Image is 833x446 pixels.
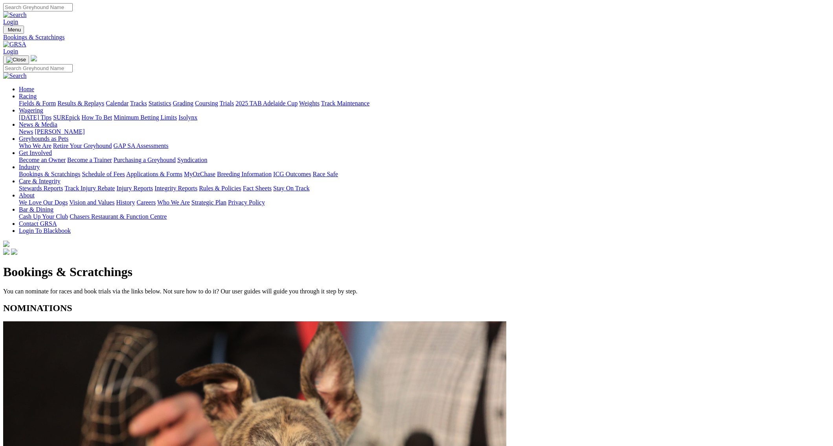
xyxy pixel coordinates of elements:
a: Grading [173,100,193,107]
a: About [19,192,35,199]
a: ICG Outcomes [273,171,311,177]
a: MyOzChase [184,171,215,177]
div: Greyhounds as Pets [19,142,830,149]
span: Menu [8,27,21,33]
div: Industry [19,171,830,178]
h2: NOMINATIONS [3,303,830,313]
a: Fact Sheets [243,185,272,192]
a: Injury Reports [116,185,153,192]
a: How To Bet [82,114,112,121]
a: News & Media [19,121,57,128]
a: Get Involved [19,149,52,156]
a: Trials [219,100,234,107]
a: Stewards Reports [19,185,63,192]
a: Strategic Plan [191,199,226,206]
div: News & Media [19,128,830,135]
a: Bookings & Scratchings [3,34,830,41]
a: Login To Blackbook [19,227,71,234]
a: Chasers Restaurant & Function Centre [70,213,167,220]
a: Vision and Values [69,199,114,206]
a: Minimum Betting Limits [114,114,177,121]
div: Get Involved [19,157,830,164]
a: Privacy Policy [228,199,265,206]
button: Toggle navigation [3,26,24,34]
a: Statistics [149,100,171,107]
a: Schedule of Fees [82,171,125,177]
a: Racing [19,93,37,100]
div: About [19,199,830,206]
a: News [19,128,33,135]
a: Breeding Information [217,171,272,177]
a: Careers [136,199,156,206]
h1: Bookings & Scratchings [3,265,830,279]
img: Close [6,57,26,63]
a: Wagering [19,107,43,114]
a: Bookings & Scratchings [19,171,80,177]
a: Coursing [195,100,218,107]
a: Isolynx [178,114,197,121]
a: [PERSON_NAME] [35,128,85,135]
div: Care & Integrity [19,185,830,192]
a: 2025 TAB Adelaide Cup [235,100,298,107]
input: Search [3,3,73,11]
a: Bar & Dining [19,206,53,213]
a: Results & Replays [57,100,104,107]
a: [DATE] Tips [19,114,51,121]
a: Who We Are [19,142,51,149]
p: You can nominate for races and book trials via the links below. Not sure how to do it? Our user g... [3,288,830,295]
div: Wagering [19,114,830,121]
a: Rules & Policies [199,185,241,192]
a: Applications & Forms [126,171,182,177]
a: Tracks [130,100,147,107]
img: GRSA [3,41,26,48]
a: Become a Trainer [67,157,112,163]
a: Retire Your Greyhound [53,142,112,149]
a: Race Safe [313,171,338,177]
a: Industry [19,164,40,170]
img: logo-grsa-white.png [31,55,37,61]
a: Cash Up Your Club [19,213,68,220]
a: Login [3,48,18,55]
button: Toggle navigation [3,55,29,64]
img: facebook.svg [3,249,9,255]
a: SUREpick [53,114,80,121]
img: Search [3,72,27,79]
a: Purchasing a Greyhound [114,157,176,163]
a: Integrity Reports [154,185,197,192]
a: GAP SA Assessments [114,142,169,149]
a: Track Injury Rebate [64,185,115,192]
a: History [116,199,135,206]
div: Bar & Dining [19,213,830,220]
a: Home [19,86,34,92]
a: Syndication [177,157,207,163]
img: twitter.svg [11,249,17,255]
a: Who We Are [157,199,190,206]
a: Calendar [106,100,129,107]
a: Stay On Track [273,185,309,192]
a: Login [3,18,18,25]
input: Search [3,64,73,72]
a: Track Maintenance [321,100,370,107]
a: Contact GRSA [19,220,57,227]
img: logo-grsa-white.png [3,241,9,247]
a: Greyhounds as Pets [19,135,68,142]
a: We Love Our Dogs [19,199,68,206]
a: Weights [299,100,320,107]
img: Search [3,11,27,18]
a: Care & Integrity [19,178,61,184]
a: Become an Owner [19,157,66,163]
a: Fields & Form [19,100,56,107]
div: Racing [19,100,830,107]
